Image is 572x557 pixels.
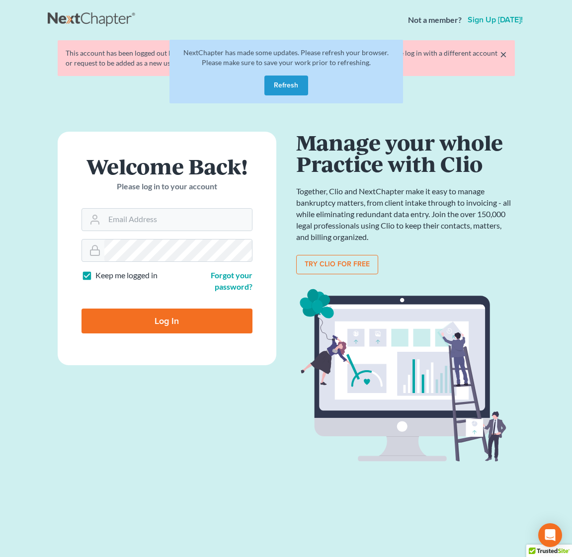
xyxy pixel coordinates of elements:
[296,286,515,465] img: clio_bg-1f7fd5e12b4bb4ecf8b57ca1a7e67e4ff233b1f5529bdf2c1c242739b0445cb7.svg
[104,209,252,231] input: Email Address
[82,309,252,333] input: Log In
[408,14,462,26] strong: Not a member?
[264,76,308,95] button: Refresh
[82,181,252,192] p: Please log in to your account
[296,186,515,242] p: Together, Clio and NextChapter make it easy to manage bankruptcy matters, from client intake thro...
[296,255,378,275] a: Try clio for free
[66,48,507,68] div: This account has been logged out because someone new has initiated a new session with the same lo...
[538,523,562,547] div: Open Intercom Messenger
[95,270,158,281] label: Keep me logged in
[82,156,252,177] h1: Welcome Back!
[500,48,507,60] a: ×
[466,16,525,24] a: Sign up [DATE]!
[183,48,389,67] span: NextChapter has made some updates. Please refresh your browser. Please make sure to save your wor...
[211,270,252,291] a: Forgot your password?
[296,132,515,174] h1: Manage your whole Practice with Clio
